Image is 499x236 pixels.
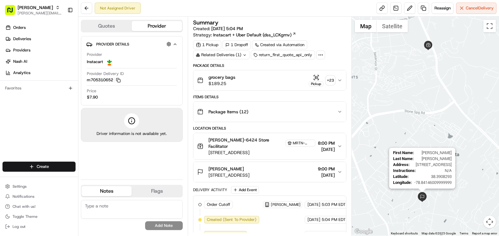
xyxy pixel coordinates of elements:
span: API Documentation [59,91,101,97]
div: Package Details [193,63,346,68]
button: Provider [132,21,182,31]
span: [DATE] [307,202,320,207]
div: We're available if you need us! [21,66,79,71]
button: [PERSON_NAME][STREET_ADDRESS]9:00 PM[DATE] [193,162,346,182]
span: First Name : [393,150,414,155]
button: Provider Details [86,39,177,49]
button: Show satellite imagery [377,20,408,32]
a: Analytics [3,68,78,78]
a: Instacart + Uber Default (dss_LCKgmv) [213,32,296,38]
img: Nash [6,6,19,19]
button: CancelDelivery [456,3,496,14]
span: Log out [13,224,25,229]
span: Knowledge Base [13,91,48,97]
button: Reassign [432,3,454,14]
h3: Summary [193,20,218,25]
span: Created (Sent To Provider) [207,217,256,223]
span: Reassign [434,5,451,11]
div: Related Deliveries (1) [193,51,249,59]
button: Toggle fullscreen view [483,20,496,32]
button: Show street map [355,20,377,32]
span: [PERSON_NAME] [208,166,244,172]
span: MRTN-6424 [293,141,313,146]
span: 38.3908293 [411,174,452,179]
button: Pickup [309,74,323,87]
span: Nash AI [13,59,27,64]
div: Delivery Activity [193,187,227,192]
span: Settings [13,184,27,189]
span: 5:04 PM EDT [322,217,346,223]
span: Analytics [13,70,30,76]
span: Price [87,88,96,94]
span: Providers [13,47,30,53]
button: Flags [132,186,182,196]
button: Keyboard shortcuts [391,231,418,236]
button: Settings [3,182,76,191]
button: Start new chat [107,62,114,69]
a: Orders [3,23,78,33]
a: Powered byPylon [44,106,76,111]
button: Chat with us! [3,202,76,211]
span: Create [37,164,49,169]
button: grocery bags$189.25Pickup+23 [193,70,346,90]
span: Package Items ( 12 ) [208,109,248,115]
span: [STREET_ADDRESS] [208,172,249,178]
span: Orders [13,25,26,30]
button: [PERSON_NAME][EMAIL_ADDRESS][PERSON_NAME][DOMAIN_NAME] [18,11,62,16]
span: 9:00 PM [318,166,335,172]
button: Map camera controls [483,216,496,228]
div: Strategy: [193,32,296,38]
img: Google [353,228,374,236]
span: Last Name : [393,156,414,161]
span: Created: [193,25,243,32]
span: grocery bags [208,74,235,80]
a: Terms (opens in new tab) [460,232,468,235]
div: 📗 [6,92,11,97]
button: Notes [81,186,132,196]
span: [PERSON_NAME]-6424 Store Facilitator [208,137,284,149]
a: 📗Knowledge Base [4,88,50,100]
span: Pylon [62,106,76,111]
button: Create [3,162,76,172]
span: [STREET_ADDRESS] [412,162,452,167]
button: Notifications [3,192,76,201]
span: [STREET_ADDRESS] [208,149,315,156]
span: Address : [393,162,410,167]
button: [PERSON_NAME]-6424 Store FacilitatorMRTN-6424[STREET_ADDRESS]8:00 PM[DATE] [193,133,346,159]
button: [PERSON_NAME][PERSON_NAME][EMAIL_ADDRESS][PERSON_NAME][DOMAIN_NAME] [3,3,65,18]
span: Provider [87,52,102,57]
span: [PERSON_NAME] [271,202,301,207]
span: Latitude : [393,174,409,179]
span: N/A [418,168,452,173]
a: 💻API Documentation [50,88,103,100]
span: Deliveries [13,36,31,42]
button: Toggle Theme [3,212,76,221]
a: Nash AI [3,56,78,67]
button: [PERSON_NAME] [18,4,53,11]
span: Provider Delivery ID [87,71,124,77]
div: 1 Dropoff [223,40,251,49]
button: Quotes [81,21,132,31]
span: [DATE] [318,172,335,178]
div: Items Details [193,94,346,99]
img: 1736555255976-a54dd68f-1ca7-489b-9aae-adbdc363a1c4 [6,60,18,71]
span: 5:03 PM EDT [322,202,346,207]
img: profile_instacart_ahold_partner.png [106,58,113,66]
span: $7.90 [87,94,98,100]
button: m705310652 [87,77,121,83]
span: Order Cutoff [207,202,230,207]
a: Providers [3,45,78,55]
div: 1 Pickup [193,40,221,49]
span: [DATE] [318,146,335,153]
span: Longitude : [393,180,412,185]
span: Map data ©2025 Google [422,232,456,235]
span: -78.84146009999999 [414,180,452,185]
div: return_first_quote_api_only [251,51,315,59]
div: Start new chat [21,60,103,66]
a: Created via Automation [252,40,307,49]
span: Cancel Delivery [466,5,494,11]
div: Favorites [3,83,76,93]
span: Instacart + Uber Default (dss_LCKgmv) [213,32,292,38]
